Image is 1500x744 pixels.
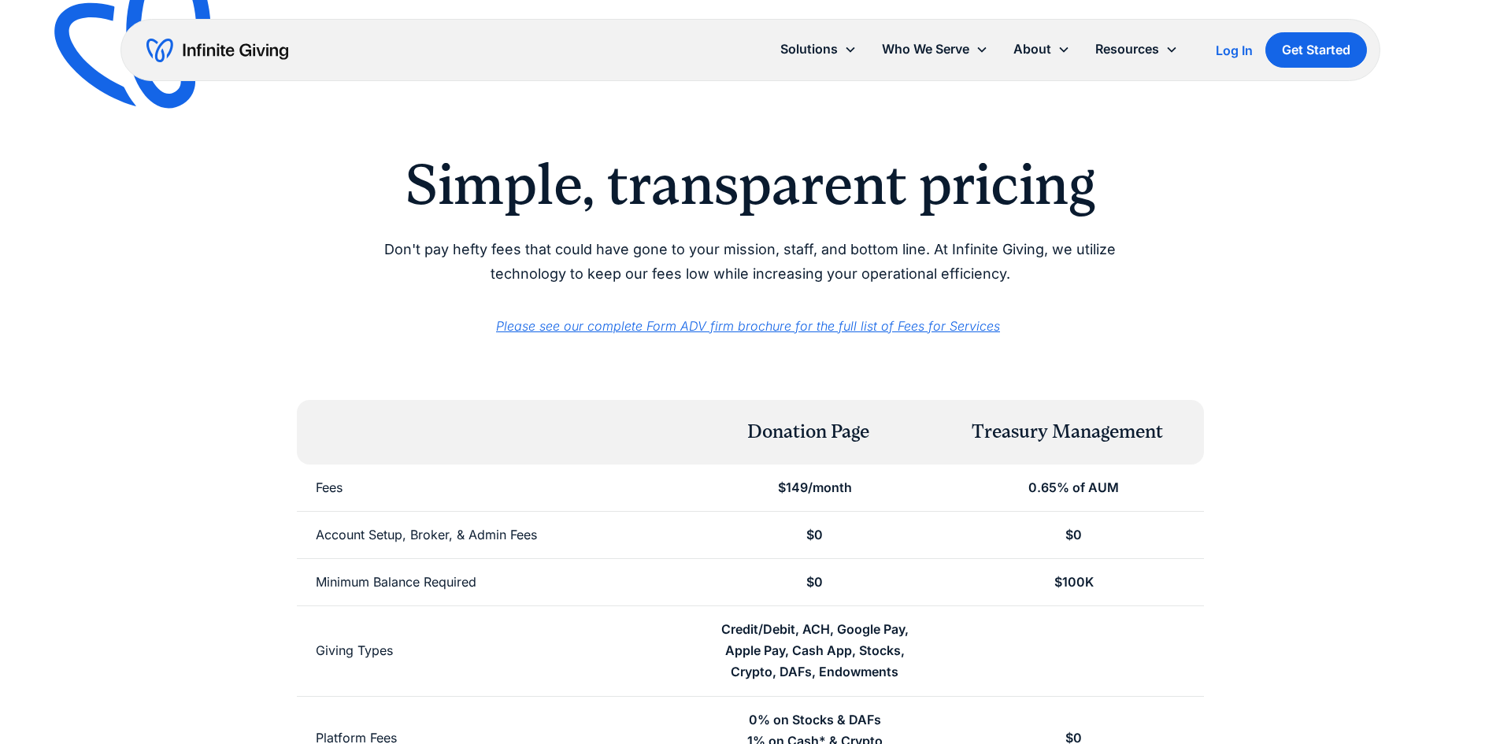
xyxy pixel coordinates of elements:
div: $0 [806,524,823,546]
div: Solutions [780,39,838,60]
div: Resources [1095,39,1159,60]
div: Treasury Management [972,419,1163,446]
a: Please see our complete Form ADV firm brochure for the full list of Fees for Services [496,318,1000,334]
a: Get Started [1265,32,1367,68]
div: $100K [1054,572,1094,593]
div: Account Setup, Broker, & Admin Fees [316,524,537,546]
div: Log In [1216,44,1253,57]
div: Who We Serve [882,39,969,60]
h2: Simple, transparent pricing [347,151,1154,219]
a: Log In [1216,41,1253,60]
div: About [1013,39,1051,60]
div: Credit/Debit, ACH, Google Pay, Apple Pay, Cash App, Stocks, Crypto, DAFs, Endowments [704,619,925,683]
div: $0 [1065,524,1082,546]
div: Fees [316,477,343,498]
div: $149/month [778,477,852,498]
div: Minimum Balance Required [316,572,476,593]
div: 0.65% of AUM [1028,477,1119,498]
p: Don't pay hefty fees that could have gone to your mission, staff, and bottom line. At Infinite Gi... [347,238,1154,286]
div: Donation Page [747,419,869,446]
div: Giving Types [316,640,393,661]
div: $0 [806,572,823,593]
